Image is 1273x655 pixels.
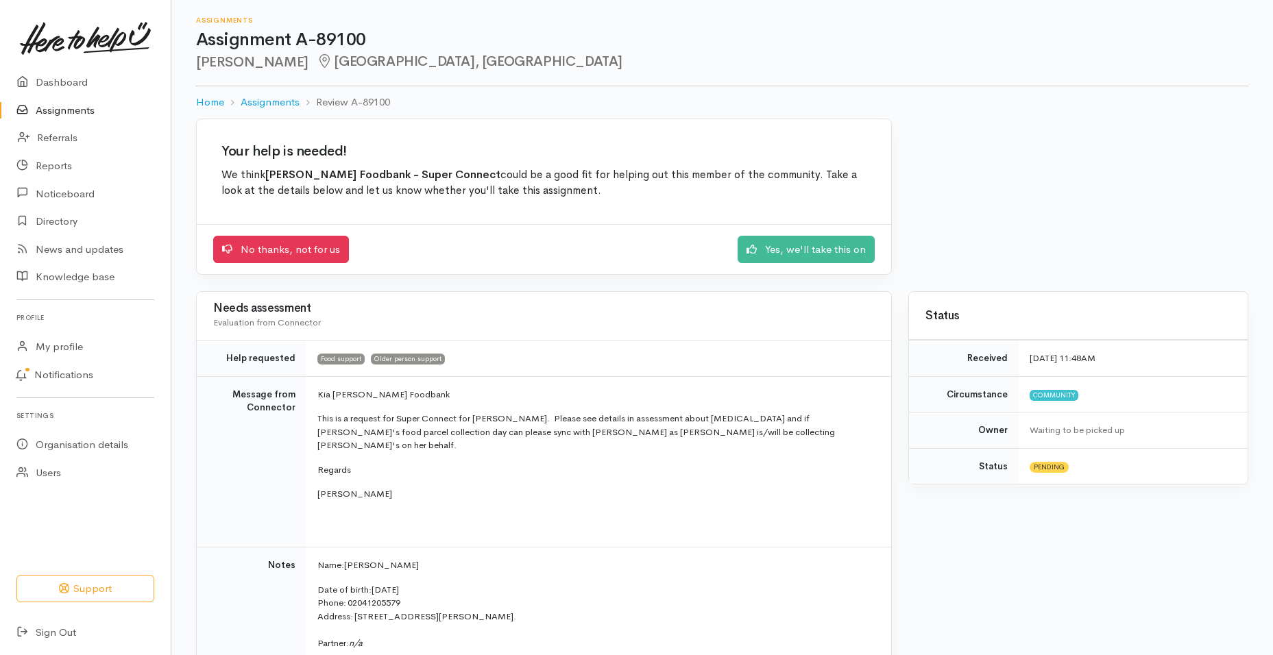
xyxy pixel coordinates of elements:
[1030,462,1069,473] span: Pending
[317,463,875,477] p: Regards
[317,487,875,501] p: [PERSON_NAME]
[317,354,365,364] span: Food support
[16,575,154,603] button: Support
[344,559,419,571] span: [PERSON_NAME]
[317,559,344,571] span: Name:
[354,610,516,622] span: [STREET_ADDRESS][PERSON_NAME].
[317,53,622,70] span: [GEOGRAPHIC_DATA], [GEOGRAPHIC_DATA]
[348,597,400,608] span: 02041205579
[197,376,306,547] td: Message from Connector
[317,584,372,595] span: Date of birth:
[317,388,875,401] p: Kia [PERSON_NAME] Foodbank
[909,412,1019,449] td: Owner
[317,597,346,608] span: Phone:
[196,95,224,110] a: Home
[196,30,1248,50] h1: Assignment A-89100
[16,308,154,327] h6: Profile
[372,584,399,595] span: [DATE]
[909,376,1019,412] td: Circumstance
[196,54,1248,70] h2: [PERSON_NAME]
[241,95,300,110] a: Assignments
[317,637,363,649] span: Partner:
[925,310,1231,323] h3: Status
[909,448,1019,484] td: Status
[213,302,875,315] h3: Needs assessment
[196,86,1248,119] nav: breadcrumb
[371,354,445,364] span: Older person support
[300,95,390,110] li: Review A-89100
[349,637,363,649] i: n/a
[196,16,1248,24] h6: Assignments
[197,341,306,377] td: Help requested
[213,317,321,328] span: Evaluation from Connector
[265,168,500,182] b: [PERSON_NAME] Foodbank - Super Connect
[738,236,875,264] a: Yes, we'll take this on
[221,167,866,199] p: We think could be a good fit for helping out this member of the community. Take a look at the det...
[317,610,353,622] span: Address:
[909,341,1019,377] td: Received
[317,412,875,452] p: This is a request for Super Connect for [PERSON_NAME]. Please see details in assessment about [ME...
[16,406,154,425] h6: Settings
[1030,352,1095,364] time: [DATE] 11:48AM
[1030,423,1231,437] div: Waiting to be picked up
[1030,390,1078,401] span: Community
[213,236,349,264] a: No thanks, not for us
[221,144,866,159] h2: Your help is needed!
